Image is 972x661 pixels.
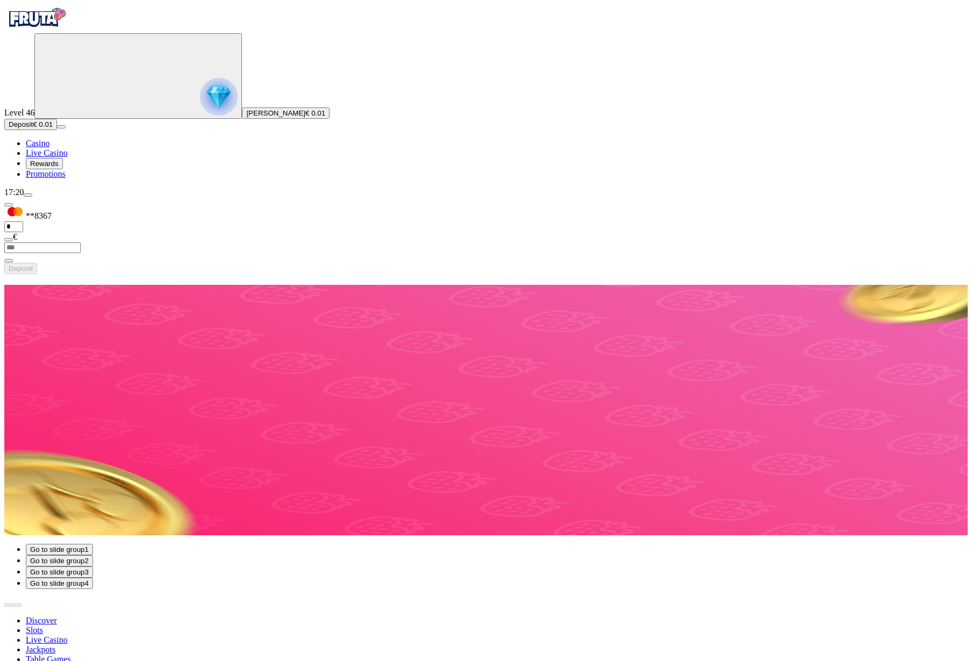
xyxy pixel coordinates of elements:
[9,264,33,272] span: Deposit
[13,603,22,607] button: next slide
[26,635,68,644] a: Live Casino
[34,33,242,119] button: reward progress
[57,125,66,128] button: menu
[9,120,33,128] span: Deposit
[4,4,968,179] nav: Primary
[4,4,69,31] img: Fruta
[13,232,17,241] span: €
[246,109,305,117] span: [PERSON_NAME]
[26,566,93,578] button: Go to slide group3
[30,545,89,554] span: Go to slide group 1
[4,108,34,117] span: Level 46
[26,626,43,635] a: Slots
[4,259,13,262] button: eye icon
[26,169,66,178] a: gift-inverted iconPromotions
[26,158,63,169] button: reward iconRewards
[30,579,89,587] span: Go to slide group 4
[33,120,53,128] span: € 0.01
[305,109,325,117] span: € 0.01
[4,188,24,197] span: 17:20
[200,78,238,116] img: reward progress
[26,578,93,589] button: Go to slide group4
[26,645,55,654] a: Jackpots
[26,139,49,148] span: Casino
[26,148,68,157] a: poker-chip iconLive Casino
[4,24,69,33] a: Fruta
[26,555,93,566] button: Go to slide group2
[26,169,66,178] span: Promotions
[26,139,49,148] a: diamond iconCasino
[26,148,68,157] span: Live Casino
[4,203,13,206] button: Hide quick deposit form
[30,568,89,576] span: Go to slide group 3
[4,119,57,130] button: Depositplus icon€ 0.01
[4,603,13,607] button: prev slide
[4,263,37,274] button: Deposit
[26,616,57,625] a: Discover
[26,544,93,555] button: Go to slide group1
[242,107,330,119] button: [PERSON_NAME]€ 0.01
[4,207,26,219] img: MasterCard
[4,238,13,241] button: eye icon
[24,193,32,197] button: menu
[30,160,59,168] span: Rewards
[30,557,89,565] span: Go to slide group 2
